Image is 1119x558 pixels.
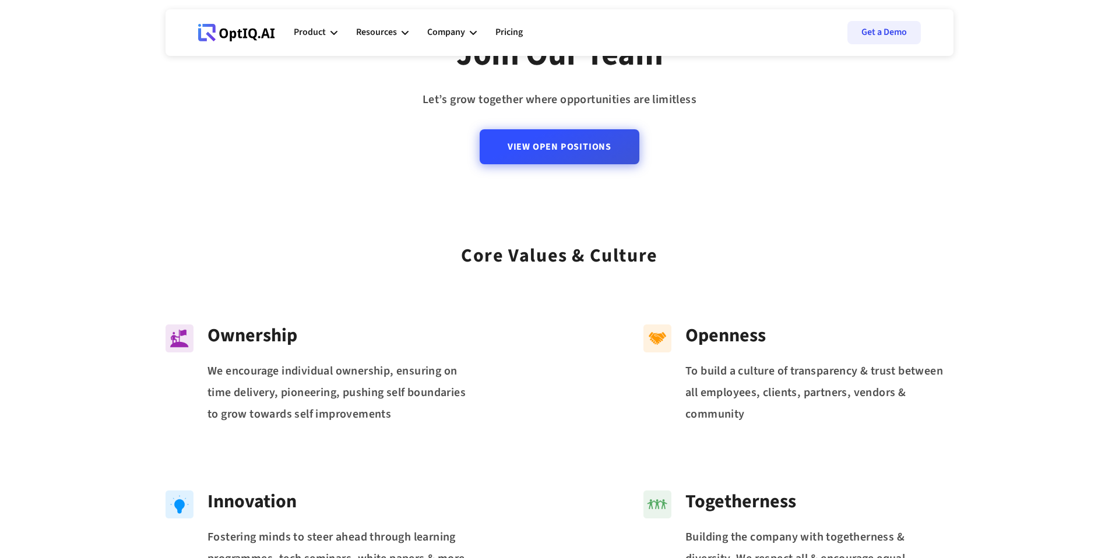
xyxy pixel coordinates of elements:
div: Togetherness [685,490,953,513]
div: Company [427,15,477,50]
div: To build a culture of transparency & trust between all employees, clients, partners, vendors & co... [685,361,953,425]
div: Product [294,15,337,50]
a: Get a Demo [847,21,921,44]
a: View Open Positions [480,129,639,164]
div: Ownership [207,324,476,347]
div: Openness [685,324,953,347]
div: Resources [356,24,397,40]
div: Company [427,24,465,40]
div: Join Our Team [456,34,663,75]
a: Webflow Homepage [198,15,275,50]
div: Core values & Culture [461,229,658,271]
div: Let’s grow together where opportunities are limitless [423,89,696,111]
div: Innovation [207,490,476,513]
div: Product [294,24,326,40]
a: Pricing [495,15,523,50]
div: We encourage individual ownership, ensuring on time delivery, pioneering, pushing self boundaries... [207,361,476,425]
div: Resources [356,15,409,50]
